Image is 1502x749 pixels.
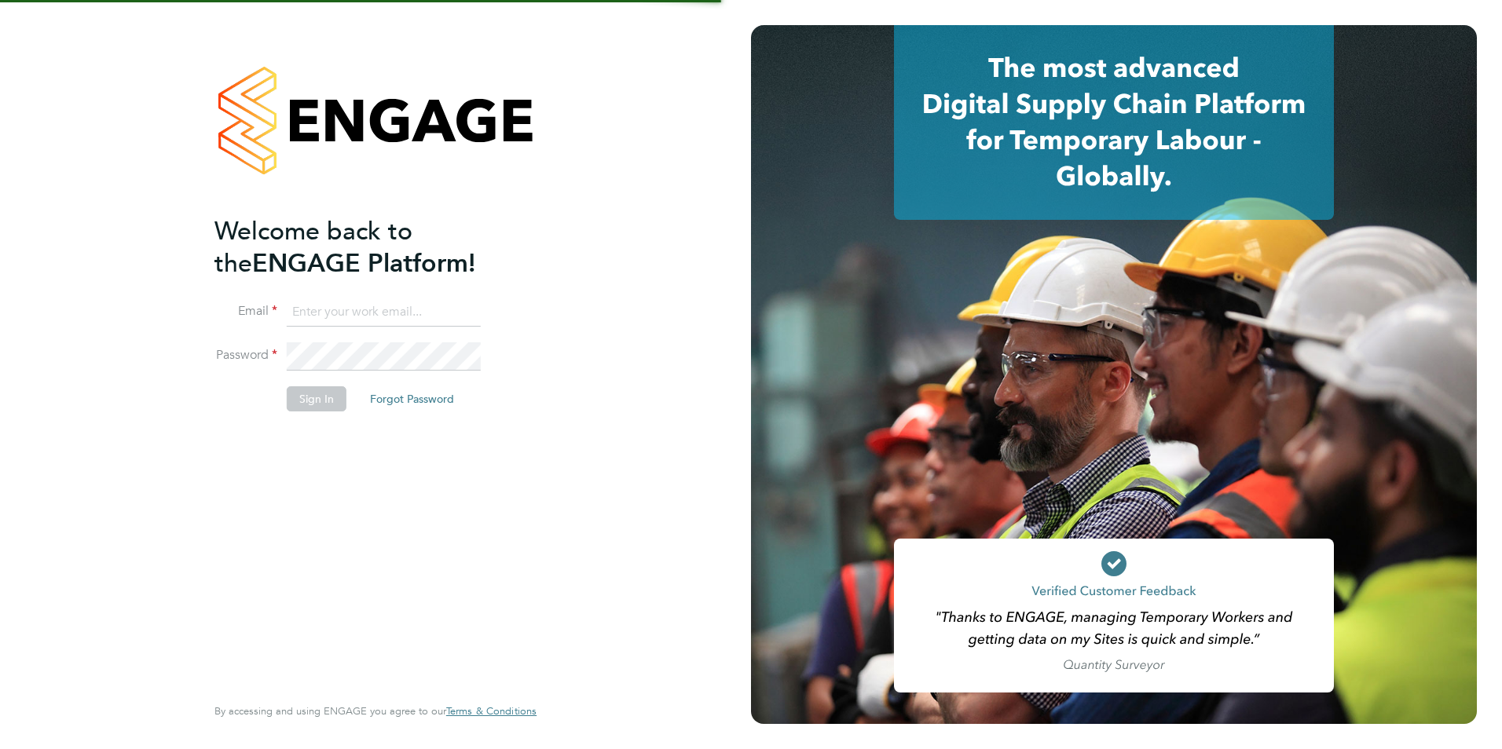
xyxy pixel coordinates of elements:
span: By accessing and using ENGAGE you agree to our [214,704,537,718]
span: Welcome back to the [214,216,412,279]
span: Terms & Conditions [446,704,537,718]
button: Forgot Password [357,386,467,411]
label: Password [214,347,277,364]
button: Sign In [287,386,346,411]
input: Enter your work email... [287,298,481,327]
a: Terms & Conditions [446,705,537,718]
h2: ENGAGE Platform! [214,215,521,280]
label: Email [214,303,277,320]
